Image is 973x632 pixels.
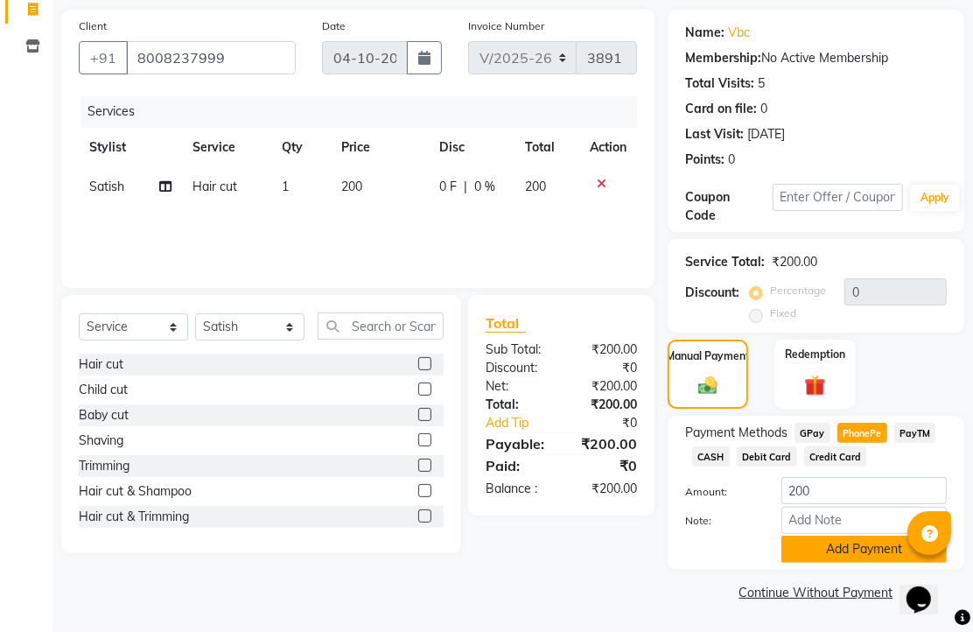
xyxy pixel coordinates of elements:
[514,128,579,167] th: Total
[685,24,724,42] div: Name:
[910,185,960,211] button: Apply
[486,314,526,333] span: Total
[468,18,544,34] label: Invoice Number
[685,188,773,225] div: Coupon Code
[271,128,331,167] th: Qty
[472,377,562,396] div: Net:
[440,178,458,196] span: 0 F
[579,128,637,167] th: Action
[899,562,955,614] iframe: chat widget
[472,433,562,454] div: Payable:
[126,41,296,74] input: Search by Name/Mobile/Email/Code
[747,125,785,144] div: [DATE]
[798,373,832,399] img: _gift.svg
[772,253,817,271] div: ₹200.00
[685,424,787,442] span: Payment Methods
[685,49,761,67] div: Membership:
[89,179,124,194] span: Satish
[773,184,904,211] input: Enter Offer / Coupon Code
[562,377,651,396] div: ₹200.00
[672,484,768,500] label: Amount:
[318,312,444,340] input: Search or Scan
[685,284,739,302] div: Discount:
[562,433,651,454] div: ₹200.00
[692,375,724,397] img: _cash.svg
[79,381,128,399] div: Child cut
[728,24,750,42] a: Vbc
[894,423,936,443] span: PayTM
[430,128,514,167] th: Disc
[79,355,123,374] div: Hair cut
[781,536,947,563] button: Add Payment
[770,283,826,298] label: Percentage
[692,446,730,467] span: CASH
[760,100,767,118] div: 0
[804,446,867,467] span: Credit Card
[472,359,562,377] div: Discount:
[781,477,947,504] input: Amount
[671,584,961,602] a: Continue Without Payment
[666,348,750,364] label: Manual Payment
[758,74,765,93] div: 5
[685,125,744,144] div: Last Visit:
[79,432,123,450] div: Shaving
[785,347,845,362] label: Redemption
[472,341,562,359] div: Sub Total:
[562,359,651,377] div: ₹0
[672,513,768,529] label: Note:
[685,49,947,67] div: No Active Membership
[282,179,289,194] span: 1
[79,482,192,501] div: Hair cut & Shampoo
[182,128,272,167] th: Service
[79,128,182,167] th: Stylist
[192,179,237,194] span: Hair cut
[475,178,496,196] span: 0 %
[685,253,765,271] div: Service Total:
[728,151,735,169] div: 0
[562,341,651,359] div: ₹200.00
[79,18,107,34] label: Client
[79,457,129,475] div: Trimming
[472,396,562,414] div: Total:
[837,423,887,443] span: PhonePe
[80,95,650,128] div: Services
[685,151,724,169] div: Points:
[525,179,546,194] span: 200
[465,178,468,196] span: |
[576,414,650,432] div: ₹0
[322,18,346,34] label: Date
[770,305,796,321] label: Fixed
[79,508,189,526] div: Hair cut & Trimming
[472,480,562,498] div: Balance :
[79,406,129,425] div: Baby cut
[562,480,651,498] div: ₹200.00
[781,507,947,534] input: Add Note
[794,423,830,443] span: GPay
[341,179,362,194] span: 200
[562,455,651,476] div: ₹0
[472,455,562,476] div: Paid:
[737,446,797,467] span: Debit Card
[562,396,651,414] div: ₹200.00
[472,414,576,432] a: Add Tip
[79,41,128,74] button: +91
[685,100,757,118] div: Card on file:
[685,74,754,93] div: Total Visits:
[331,128,429,167] th: Price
